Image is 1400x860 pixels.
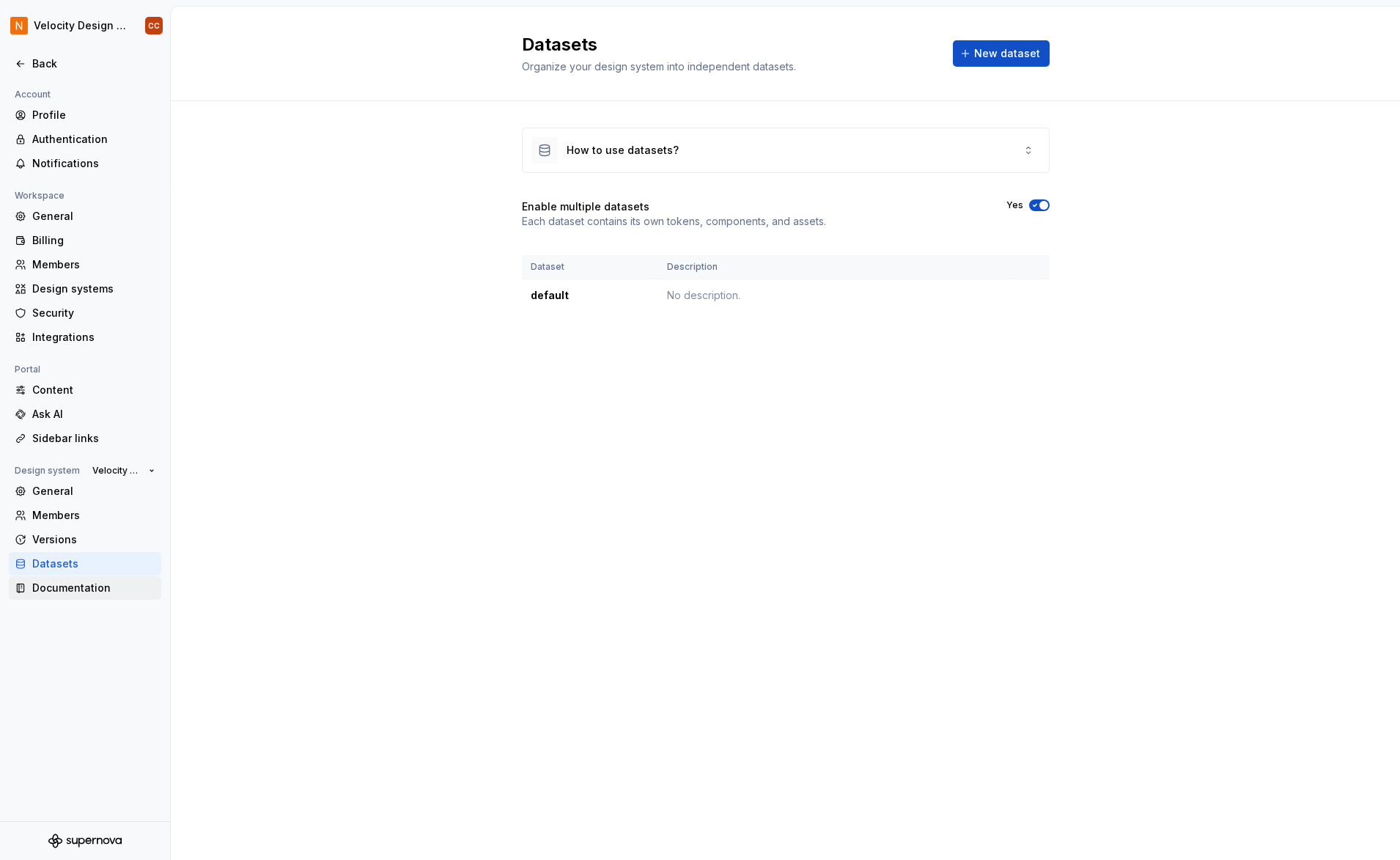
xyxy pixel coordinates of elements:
a: General [9,205,161,228]
h2: Datasets [522,33,935,56]
div: Datasets [32,556,155,571]
div: Design systems [32,282,155,296]
a: Ask AI [9,403,161,426]
a: Profile [9,103,161,127]
a: Datasets [9,552,161,576]
a: Security [9,301,161,325]
div: How to use datasets? [567,143,679,158]
a: Content [9,378,161,402]
p: Each dataset contains its own tokens, components, and assets. [522,214,826,229]
label: Yes [1006,199,1023,211]
div: Profile [32,108,155,122]
svg: Supernova Logo [48,834,122,848]
div: Velocity Design System by NAVEX [34,18,128,33]
div: Members [32,257,155,272]
a: Billing [9,229,161,252]
span: Velocity Design System by NAVEX [92,465,143,477]
a: Members [9,504,161,527]
span: Organize your design system into independent datasets. [522,60,796,73]
div: Members [32,508,155,523]
th: Dataset [522,255,658,279]
a: General [9,479,161,503]
button: New dataset [953,40,1050,67]
div: Workspace [9,187,70,205]
div: Security [32,306,155,320]
th: Description [658,255,1012,279]
div: Content [32,383,155,397]
div: CC [148,20,160,32]
a: Versions [9,528,161,551]
div: Authentication [32,132,155,147]
div: Sidebar links [32,431,155,446]
div: Notifications [32,156,155,171]
div: Account [9,86,56,103]
div: Portal [9,361,46,378]
a: Sidebar links [9,427,161,450]
span: New dataset [974,46,1040,61]
div: General [32,484,155,499]
a: Authentication [9,128,161,151]
a: Integrations [9,326,161,349]
div: Documentation [32,581,155,595]
a: Design systems [9,277,161,301]
td: No description. [658,279,1012,312]
div: Ask AI [32,407,155,422]
button: Velocity Design System by NAVEXCC [3,10,167,42]
div: Billing [32,233,155,248]
a: Notifications [9,152,161,175]
div: Integrations [32,330,155,345]
a: Documentation [9,576,161,600]
img: bb28370b-b938-4458-ba0e-c5bddf6d21d4.png [10,17,28,34]
div: Versions [32,532,155,547]
div: Back [32,56,155,71]
a: Members [9,253,161,276]
div: default [531,288,649,303]
div: Design system [9,462,86,479]
a: Back [9,52,161,76]
h4: Enable multiple datasets [522,199,649,214]
div: General [32,209,155,224]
